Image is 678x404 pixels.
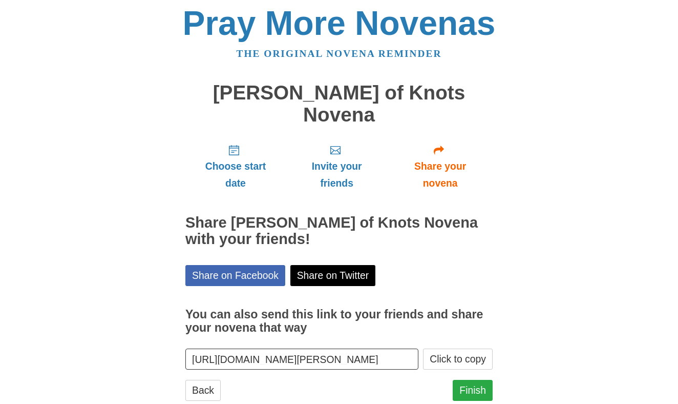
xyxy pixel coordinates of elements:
h2: Share [PERSON_NAME] of Knots Novena with your friends! [185,215,493,248]
a: Choose start date [185,136,286,197]
h3: You can also send this link to your friends and share your novena that way [185,308,493,334]
a: Invite your friends [286,136,388,197]
span: Share your novena [398,158,482,192]
a: The original novena reminder [237,48,442,59]
h1: [PERSON_NAME] of Knots Novena [185,82,493,126]
a: Pray More Novenas [183,4,496,42]
button: Click to copy [423,349,493,370]
a: Share on Facebook [185,265,285,286]
span: Invite your friends [296,158,377,192]
a: Finish [453,380,493,401]
a: Share on Twitter [290,265,376,286]
a: Back [185,380,221,401]
span: Choose start date [196,158,276,192]
a: Share your novena [388,136,493,197]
